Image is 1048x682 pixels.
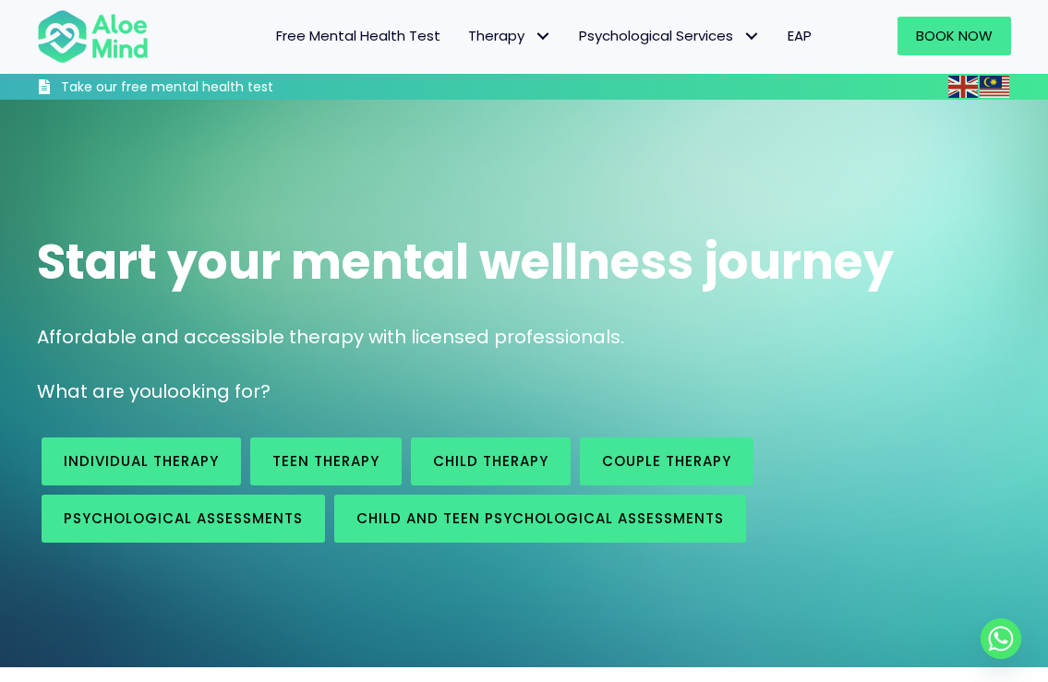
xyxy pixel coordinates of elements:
[61,78,339,97] h3: Take our free mental health test
[948,76,980,97] a: English
[738,23,765,50] span: Psychological Services: submenu
[42,495,325,543] a: Psychological assessments
[565,17,774,55] a: Psychological ServicesPsychological Services: submenu
[37,324,1011,351] p: Affordable and accessible therapy with licensed professionals.
[356,509,724,528] span: Child and Teen Psychological assessments
[916,26,993,45] span: Book Now
[37,78,339,100] a: Take our free mental health test
[980,76,1009,98] img: ms
[980,76,1011,97] a: Malay
[580,437,753,485] a: Couple therapy
[411,437,571,485] a: Child Therapy
[167,17,826,55] nav: Menu
[163,378,271,404] span: looking for?
[276,26,440,45] span: Free Mental Health Test
[774,17,825,55] a: EAP
[579,26,760,45] span: Psychological Services
[272,451,379,471] span: Teen Therapy
[981,618,1021,659] a: Whatsapp
[433,451,548,471] span: Child Therapy
[37,378,163,404] span: What are you
[334,495,746,543] a: Child and Teen Psychological assessments
[454,17,565,55] a: TherapyTherapy: submenu
[37,8,149,65] img: Aloe mind Logo
[250,437,402,485] a: Teen Therapy
[64,451,219,471] span: Individual therapy
[529,23,556,50] span: Therapy: submenu
[64,509,303,528] span: Psychological assessments
[897,17,1011,55] a: Book Now
[262,17,454,55] a: Free Mental Health Test
[42,437,241,485] a: Individual therapy
[948,76,978,98] img: en
[602,451,731,471] span: Couple therapy
[468,26,551,45] span: Therapy
[788,26,812,45] span: EAP
[37,228,894,295] span: Start your mental wellness journey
